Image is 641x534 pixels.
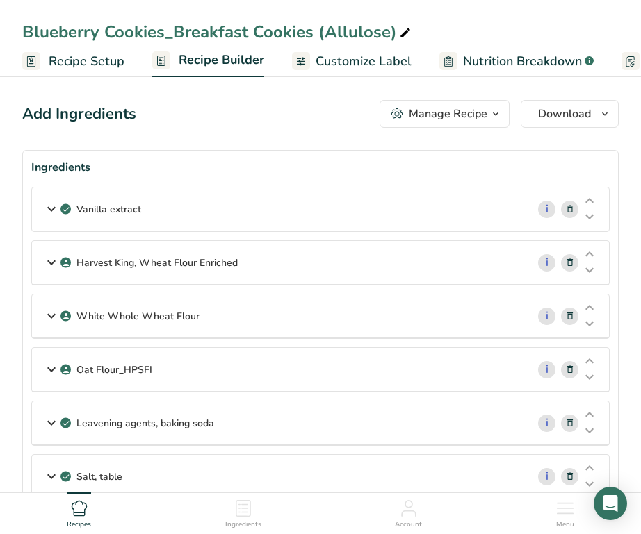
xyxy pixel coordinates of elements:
a: Ingredients [225,493,261,531]
p: Harvest King, Wheat Flour Enriched [76,256,238,270]
div: Manage Recipe [409,106,487,122]
a: Recipes [67,493,91,531]
span: Recipe Builder [179,51,264,69]
span: Account [395,519,422,530]
div: Salt, table i [32,455,609,499]
p: Vanilla extract [76,202,141,217]
span: Recipe Setup [49,52,124,71]
a: Account [395,493,422,531]
p: Leavening agents, baking soda [76,416,214,431]
div: Harvest King, Wheat Flour Enriched i [32,241,609,285]
button: Manage Recipe [380,100,510,128]
span: Customize Label [316,52,412,71]
a: i [538,361,555,378]
p: Salt, table [76,469,122,484]
div: White Whole Wheat Flour i [32,294,609,338]
div: Vanilla extract i [32,187,609,231]
a: i [538,415,555,432]
a: i [538,254,555,272]
span: Menu [556,519,574,530]
div: Ingredients [31,159,610,176]
div: Blueberry Cookies_Breakfast Cookies (Allulose) [22,19,414,44]
a: i [538,308,555,325]
div: Add Ingredients [22,103,136,126]
div: Open Intercom Messenger [594,487,627,520]
span: Ingredients [225,519,261,530]
a: Recipe Setup [22,46,124,77]
span: Download [538,106,591,122]
div: Leavening agents, baking soda i [32,401,609,445]
div: Oat Flour_HPSFI i [32,348,609,392]
a: Recipe Builder [152,44,264,78]
button: Download [521,100,619,128]
a: Customize Label [292,46,412,77]
a: i [538,468,555,485]
p: Oat Flour_HPSFI [76,362,152,377]
span: Nutrition Breakdown [463,52,582,71]
a: Nutrition Breakdown [439,46,594,77]
a: i [538,201,555,218]
p: White Whole Wheat Flour [76,309,200,324]
span: Recipes [67,519,91,530]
